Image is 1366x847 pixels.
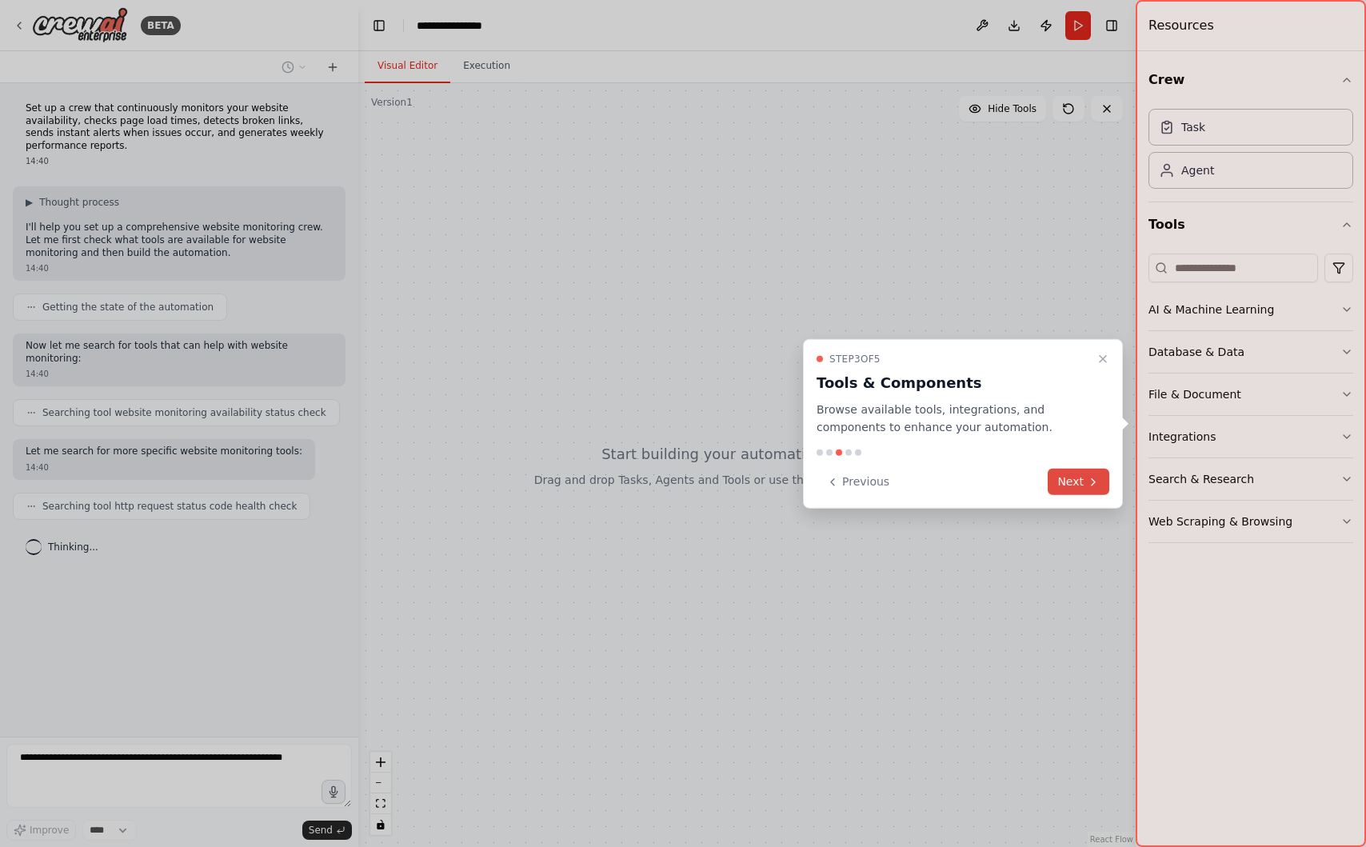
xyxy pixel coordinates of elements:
[817,400,1090,437] p: Browse available tools, integrations, and components to enhance your automation.
[817,469,899,495] button: Previous
[829,352,881,365] span: Step 3 of 5
[368,14,390,37] button: Hide left sidebar
[817,371,1090,394] h3: Tools & Components
[1048,469,1109,495] button: Next
[1093,349,1112,368] button: Close walkthrough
